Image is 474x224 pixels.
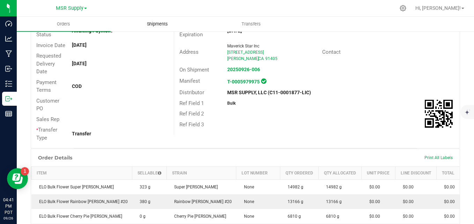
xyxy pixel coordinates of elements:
span: $0.00 [366,185,380,189]
span: Print All Labels [424,155,453,160]
span: None [240,199,254,204]
iframe: Resource center unread badge [21,167,29,176]
span: Ref Field 1 [179,100,204,106]
div: Manage settings [399,5,407,12]
span: [PERSON_NAME] [227,56,259,61]
th: Line Discount [395,167,436,180]
strong: [DATE] [227,28,242,33]
span: CA [258,56,264,61]
inline-svg: Inventory [5,80,12,87]
inline-svg: Dashboard [5,20,12,27]
span: MSR Supply [56,5,83,11]
span: ELO Bulk Flower Cherry Pie [PERSON_NAME] [36,214,122,219]
span: Sales Rep [36,116,59,122]
span: In Sync [261,77,266,85]
span: 14982 g [284,185,303,189]
span: 14982 g [323,185,342,189]
inline-svg: Inbound [5,65,12,72]
th: Qty Allocated [318,167,361,180]
strong: [DATE] [72,61,87,66]
span: Transfer Type [36,127,57,141]
span: Maverick Star Inc [227,44,259,48]
span: 13166 g [284,199,303,204]
h1: Order Details [38,155,72,160]
a: Orders [17,17,111,31]
span: Distributor [179,89,204,96]
strong: COD [72,83,82,89]
span: Manifest [179,78,200,84]
span: 6810 g [284,214,301,219]
strong: Bulk [227,101,236,106]
a: T-0005979975 [227,79,260,84]
p: 09/26 [3,216,14,221]
span: Cherry Pie [PERSON_NAME] [171,214,226,219]
span: 380 g [136,199,150,204]
span: $0.00 [366,214,380,219]
span: On Shipment [179,67,209,73]
span: $0.00 [399,185,414,189]
span: Shipments [138,21,177,27]
th: Total [436,167,460,180]
th: Lot Number [236,167,280,180]
span: Ref Field 2 [179,111,204,117]
a: Transfers [204,17,298,31]
span: Contact [322,49,341,55]
qrcode: 00009538 [425,100,453,128]
span: 323 g [136,185,150,189]
strong: MSR SUPPLY, LLC (C11-0001877-LIC) [227,90,311,95]
span: 0 g [136,214,146,219]
span: ELO Bulk Flower Rainbow [PERSON_NAME] #20 [36,199,128,204]
span: $0.00 [440,199,455,204]
span: Requested Delivery Date [36,53,61,75]
span: $0.00 [399,199,414,204]
iframe: Resource center [7,168,28,189]
span: Ref Field 3 [179,121,204,128]
span: Hi, [PERSON_NAME]! [415,5,461,11]
strong: Awaiting Payment [72,28,112,33]
span: [STREET_ADDRESS] [227,50,264,55]
th: Sellable [132,167,166,180]
th: Unit Price [362,167,395,180]
span: None [240,214,254,219]
span: Transfers [232,21,270,27]
th: Strain [166,167,236,180]
span: Address [179,49,199,55]
span: ELO Bulk Flower Super [PERSON_NAME] [36,185,114,189]
span: Super [PERSON_NAME] [171,185,218,189]
span: 13166 g [323,199,342,204]
span: $0.00 [440,185,455,189]
strong: Transfer [72,131,91,136]
span: 6810 g [323,214,339,219]
inline-svg: Reports [5,110,12,117]
span: $0.00 [366,199,380,204]
th: Item [31,167,132,180]
inline-svg: Manufacturing [5,50,12,57]
strong: [DATE] [72,42,87,48]
a: 20250926-006 [227,67,260,72]
span: Rainbow [PERSON_NAME] #20 [171,199,232,204]
inline-svg: Analytics [5,35,12,42]
span: 91405 [265,56,277,61]
span: None [240,185,254,189]
span: $0.00 [440,214,455,219]
span: $0.00 [399,214,414,219]
span: Payment Terms [36,79,57,94]
span: Orders [47,21,80,27]
img: Scan me! [425,100,453,128]
th: Qty Ordered [280,167,318,180]
span: Customer PO [36,98,59,112]
p: 04:41 PM PDT [3,197,14,216]
inline-svg: Outbound [5,95,12,102]
a: Shipments [111,17,205,31]
span: Invoice Date [36,42,65,48]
